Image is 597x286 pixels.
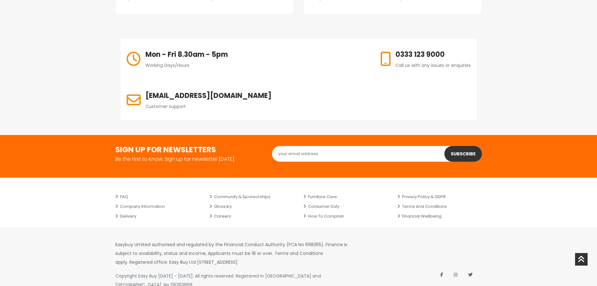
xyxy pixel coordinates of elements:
h3: SIGN UP FOR NEWSLETTERS [115,146,263,154]
a: Terms and Conditions [397,202,482,211]
a: Privacy Policy & GDPR [397,192,482,202]
a: Company Information [115,202,200,211]
h6: 0333 123 9000 [395,49,471,60]
a: Careers [209,211,294,221]
a: Delivery [115,211,200,221]
span: Customer support [145,103,186,110]
a: Community & Sponsorships [209,192,294,202]
a: Glossary [209,202,294,211]
p: Easybuy Limited authorised and regulated by the Financial Conduct Authority (FCA No 698355). Fina... [115,240,360,267]
span: Call us with any issues or enquiries [395,62,471,68]
p: Be the First to Know. Sign up for newsletter [DATE] [115,157,263,162]
a: Furniture Care [303,192,388,202]
span: Working Days/Hours [145,62,189,68]
a: FAQ [115,192,200,202]
a: How to Complain [303,211,388,221]
a: Consumer Duty [303,202,388,211]
input: your email address [272,146,482,162]
h6: Mon - Fri 8.30am - 5pm [145,49,228,60]
button: Subscribe [444,146,482,162]
a: Financial Wellbeing [397,211,482,221]
h6: [EMAIL_ADDRESS][DOMAIN_NAME] [145,90,271,101]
